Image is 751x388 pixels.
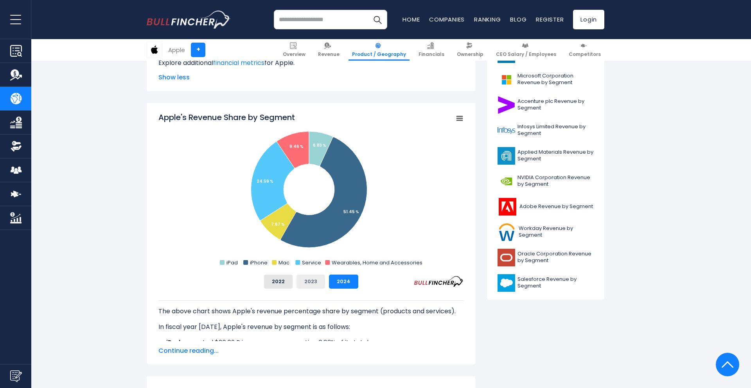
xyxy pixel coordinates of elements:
[419,51,444,57] span: Financials
[279,39,309,61] a: Overview
[158,307,464,316] p: The above chart shows Apple's revenue percentage share by segment (products and services).
[493,120,598,141] a: Infosys Limited Revenue by Segment
[498,223,516,241] img: WDAY logo
[147,11,231,29] img: bullfincher logo
[498,96,515,114] img: ACN logo
[147,11,231,29] a: Go to homepage
[536,15,564,23] a: Register
[498,147,515,165] img: AMAT logo
[158,338,464,347] li: generated $26.69 B in revenue, representing 6.83% of its total revenue.
[517,98,594,111] span: Accenture plc Revenue by Segment
[498,198,517,216] img: ADBE logo
[457,51,483,57] span: Ownership
[289,144,304,149] tspan: 9.46 %
[493,94,598,116] a: Accenture plc Revenue by Segment
[493,69,598,90] a: Microsoft Corporation Revenue by Segment
[278,259,289,266] text: Mac
[191,43,205,57] a: +
[498,249,515,266] img: ORCL logo
[271,221,285,227] tspan: 7.67 %
[313,142,326,148] tspan: 6.83 %
[493,196,598,217] a: Adobe Revenue by Segment
[493,272,598,294] a: Salesforce Revenue by Segment
[368,10,387,29] button: Search
[474,15,501,23] a: Ranking
[498,172,515,190] img: NVDA logo
[517,174,594,188] span: NVIDIA Corporation Revenue by Segment
[314,39,343,61] a: Revenue
[10,140,22,152] img: Ownership
[329,275,358,289] button: 2024
[158,112,295,123] tspan: Apple's Revenue Share by Segment
[352,51,406,57] span: Product / Geography
[318,51,340,57] span: Revenue
[296,275,325,289] button: 2023
[498,274,515,292] img: CRM logo
[168,45,185,54] div: Apple
[493,221,598,243] a: Workday Revenue by Segment
[158,322,464,332] p: In fiscal year [DATE], Apple's revenue by segment is as follows:
[332,259,422,266] text: Wearables, Home and Accessories
[250,259,268,266] text: iPhone
[213,58,264,67] a: financial metrics
[517,149,594,162] span: Applied Materials Revenue by Segment
[158,346,464,356] span: Continue reading...
[517,251,594,264] span: Oracle Corporation Revenue by Segment
[158,112,464,268] svg: Apple's Revenue Share by Segment
[302,259,321,266] text: Service
[498,122,515,139] img: INFY logo
[402,15,420,23] a: Home
[573,10,604,29] a: Login
[415,39,448,61] a: Financials
[349,39,410,61] a: Product / Geography
[147,42,162,57] img: AAPL logo
[519,203,593,210] span: Adobe Revenue by Segment
[158,58,464,68] p: Explore additional for Apple.
[517,73,594,86] span: Microsoft Corporation Revenue by Segment
[492,39,560,61] a: CEO Salary / Employees
[517,124,594,137] span: Infosys Limited Revenue by Segment
[517,47,594,61] span: Dell Technologies Revenue by Segment
[517,276,594,289] span: Salesforce Revenue by Segment
[519,225,594,239] span: Workday Revenue by Segment
[453,39,487,61] a: Ownership
[166,338,180,347] b: iPad
[493,247,598,268] a: Oracle Corporation Revenue by Segment
[496,51,556,57] span: CEO Salary / Employees
[158,73,464,82] span: Show less
[565,39,604,61] a: Competitors
[493,145,598,167] a: Applied Materials Revenue by Segment
[510,15,526,23] a: Blog
[429,15,465,23] a: Companies
[498,71,515,88] img: MSFT logo
[283,51,305,57] span: Overview
[264,275,293,289] button: 2022
[257,178,273,184] tspan: 24.59 %
[226,259,238,266] text: iPad
[493,171,598,192] a: NVIDIA Corporation Revenue by Segment
[569,51,601,57] span: Competitors
[343,209,359,215] tspan: 51.45 %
